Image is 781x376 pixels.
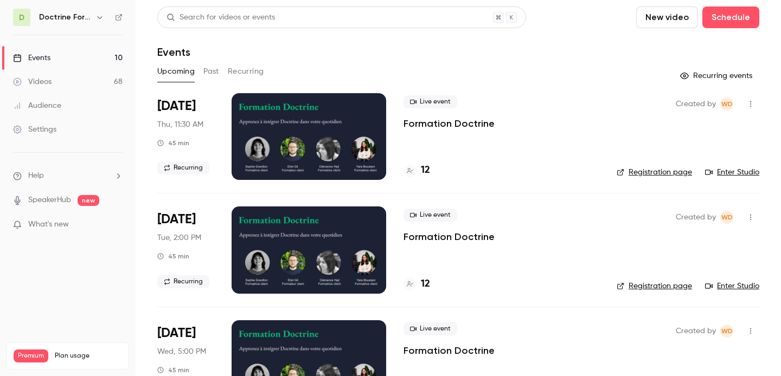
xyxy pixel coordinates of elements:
[721,211,733,224] span: WD
[157,211,196,228] span: [DATE]
[157,346,206,357] span: Wed, 5:00 PM
[28,219,69,230] span: What's new
[203,63,219,80] button: Past
[157,93,214,180] div: Oct 2 Thu, 11:30 AM (Europe/Paris)
[404,322,457,335] span: Live event
[676,211,716,224] span: Created by
[157,275,209,288] span: Recurring
[157,63,195,80] button: Upcoming
[705,281,759,291] a: Enter Studio
[157,366,189,374] div: 45 min
[721,98,733,111] span: WD
[421,277,430,291] h4: 12
[157,325,196,342] span: [DATE]
[167,12,275,23] div: Search for videos or events
[702,7,759,28] button: Schedule
[404,117,495,130] a: Formation Doctrine
[720,98,733,111] span: Webinar Doctrine
[404,277,430,291] a: 12
[721,325,733,338] span: WD
[720,211,733,224] span: Webinar Doctrine
[13,170,123,181] li: help-dropdown-opener
[404,209,457,222] span: Live event
[13,100,61,111] div: Audience
[39,12,91,23] h6: Doctrine Formation Corporate
[705,167,759,178] a: Enter Studio
[404,344,495,357] a: Formation Doctrine
[28,195,71,206] a: SpeakerHub
[676,325,716,338] span: Created by
[110,220,123,230] iframe: Noticeable Trigger
[28,170,44,181] span: Help
[157,139,189,147] div: 45 min
[19,12,24,23] span: D
[157,206,214,293] div: Oct 7 Tue, 2:00 PM (Europe/Paris)
[157,98,196,115] span: [DATE]
[55,352,122,360] span: Plan usage
[157,252,189,261] div: 45 min
[617,167,692,178] a: Registration page
[404,230,495,243] a: Formation Doctrine
[404,163,430,178] a: 12
[720,325,733,338] span: Webinar Doctrine
[617,281,692,291] a: Registration page
[157,46,190,59] h1: Events
[675,67,759,85] button: Recurring events
[78,195,99,206] span: new
[157,232,201,243] span: Tue, 2:00 PM
[421,163,430,178] h4: 12
[157,119,203,130] span: Thu, 11:30 AM
[404,95,457,108] span: Live event
[13,124,56,135] div: Settings
[13,76,52,87] div: Videos
[228,63,264,80] button: Recurring
[676,98,716,111] span: Created by
[13,53,50,63] div: Events
[636,7,698,28] button: New video
[157,161,209,174] span: Recurring
[14,349,48,362] span: Premium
